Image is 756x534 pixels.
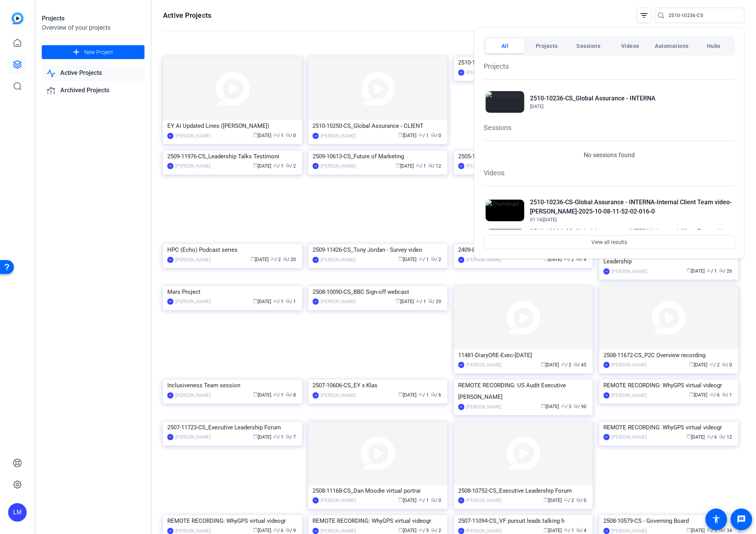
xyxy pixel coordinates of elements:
button: View all results [484,235,735,249]
img: Thumbnail [486,91,524,113]
span: Videos [621,39,639,53]
span: 01:14 [530,217,542,222]
img: Thumbnail [486,200,524,221]
span: [DATE] [543,217,557,222]
span: | [542,217,543,222]
span: Hubs [707,39,720,53]
h2: 2510-10236-CS_Global Assurance - INTERNA [530,94,656,103]
h1: Projects [484,61,735,71]
span: [DATE] [530,104,544,109]
span: All [501,39,509,53]
span: View all results [591,235,627,249]
p: No sessions found [584,151,635,160]
h2: 2510-10236-CS-Global Assurance - INTERNA-Internal Client Team video-[PERSON_NAME]-2025-10-08-11-4... [530,227,733,246]
img: Thumbnail [486,229,524,251]
span: Automations [655,39,689,53]
span: Projects [536,39,558,53]
h1: Sessions [484,122,735,133]
h2: 2510-10236-CS-Global Assurance - INTERNA-Internal Client Team video-[PERSON_NAME]-2025-10-08-11-5... [530,198,733,216]
h1: Videos [484,168,735,178]
span: Sessions [576,39,600,53]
